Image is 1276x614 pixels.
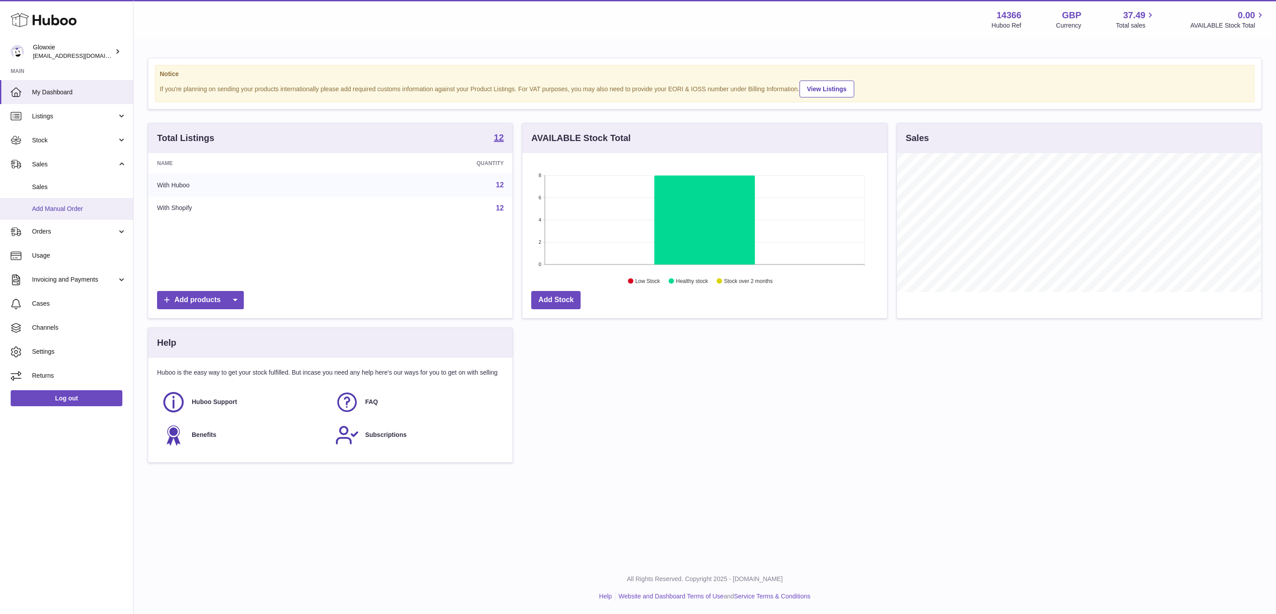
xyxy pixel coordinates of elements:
[1190,9,1265,30] a: 0.00 AVAILABLE Stock Total
[1190,21,1265,30] span: AVAILABLE Stock Total
[599,593,612,600] a: Help
[33,43,113,60] div: Glowxie
[345,153,513,174] th: Quantity
[162,423,326,447] a: Benefits
[192,431,216,439] span: Benefits
[157,132,214,144] h3: Total Listings
[32,205,126,213] span: Add Manual Order
[148,153,345,174] th: Name
[11,45,24,58] img: internalAdmin-14366@internal.huboo.com
[32,323,126,332] span: Channels
[496,181,504,189] a: 12
[539,173,541,178] text: 8
[1056,21,1082,30] div: Currency
[32,88,126,97] span: My Dashboard
[32,227,117,236] span: Orders
[157,291,244,309] a: Add products
[335,423,500,447] a: Subscriptions
[531,291,581,309] a: Add Stock
[32,136,117,145] span: Stock
[539,217,541,222] text: 4
[157,337,176,349] h3: Help
[734,593,811,600] a: Service Terms & Conditions
[615,592,810,601] li: and
[32,372,126,380] span: Returns
[32,347,126,356] span: Settings
[32,160,117,169] span: Sales
[365,431,407,439] span: Subscriptions
[1116,9,1155,30] a: 37.49 Total sales
[906,132,929,144] h3: Sales
[162,390,326,414] a: Huboo Support
[800,81,854,97] a: View Listings
[32,275,117,284] span: Invoicing and Payments
[365,398,378,406] span: FAQ
[160,79,1250,97] div: If you're planning on sending your products internationally please add required customs informati...
[494,133,504,144] a: 12
[148,197,345,220] td: With Shopify
[32,112,117,121] span: Listings
[1116,21,1155,30] span: Total sales
[33,52,131,59] span: [EMAIL_ADDRESS][DOMAIN_NAME]
[32,251,126,260] span: Usage
[32,299,126,308] span: Cases
[494,133,504,142] strong: 12
[192,398,237,406] span: Huboo Support
[496,204,504,212] a: 12
[141,575,1269,583] p: All Rights Reserved. Copyright 2025 - [DOMAIN_NAME]
[992,21,1022,30] div: Huboo Ref
[160,70,1250,78] strong: Notice
[32,183,126,191] span: Sales
[335,390,500,414] a: FAQ
[997,9,1022,21] strong: 14366
[531,132,630,144] h3: AVAILABLE Stock Total
[157,368,504,377] p: Huboo is the easy way to get your stock fulfilled. But incase you need any help here's our ways f...
[539,262,541,267] text: 0
[1238,9,1255,21] span: 0.00
[539,195,541,200] text: 6
[618,593,723,600] a: Website and Dashboard Terms of Use
[1062,9,1081,21] strong: GBP
[724,278,773,284] text: Stock over 2 months
[148,174,345,197] td: With Huboo
[635,278,660,284] text: Low Stock
[676,278,709,284] text: Healthy stock
[11,390,122,406] a: Log out
[1123,9,1145,21] span: 37.49
[539,239,541,245] text: 2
